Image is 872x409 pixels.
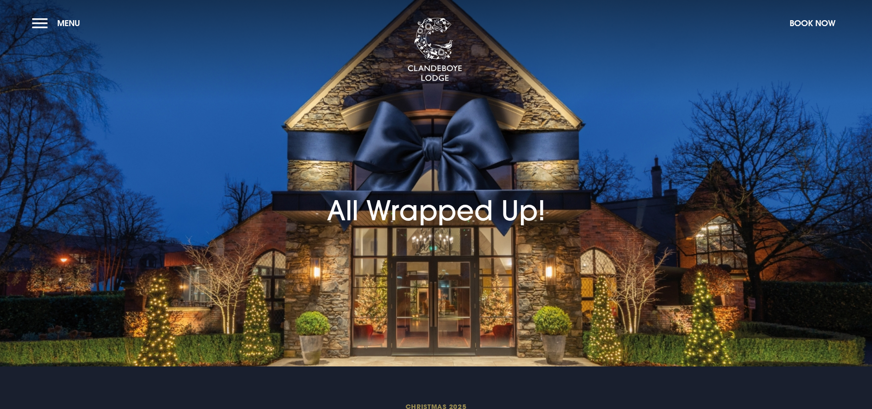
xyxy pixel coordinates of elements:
[785,13,840,33] button: Book Now
[57,18,80,28] span: Menu
[32,13,85,33] button: Menu
[407,18,462,82] img: Clandeboye Lodge
[327,144,546,226] h1: All Wrapped Up!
